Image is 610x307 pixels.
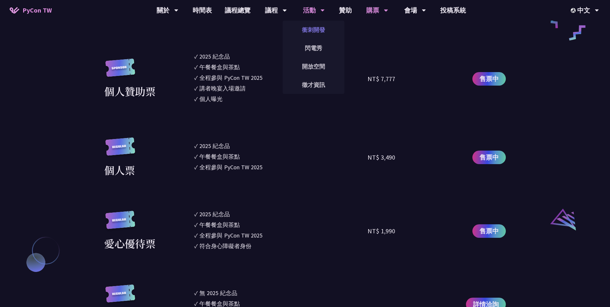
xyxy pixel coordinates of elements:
a: PyCon TW [3,2,58,18]
img: regular.8f272d9.svg [104,137,136,162]
li: ✓ [194,231,368,240]
div: 午餐餐盒與茶點 [199,152,240,161]
div: 2025 紀念品 [199,52,230,61]
img: Home icon of PyCon TW 2025 [10,7,19,14]
a: 衝刺開發 [283,22,344,37]
span: 售票中 [479,74,499,84]
span: 售票中 [479,226,499,236]
a: 售票中 [472,72,506,86]
div: NT$ 1,990 [368,226,395,236]
li: ✓ [194,84,368,93]
li: ✓ [194,210,368,219]
span: 售票中 [479,153,499,162]
span: PyCon TW [23,5,52,15]
div: 個人票 [104,162,135,178]
div: NT$ 7,777 [368,74,395,84]
img: sponsor.43e6a3a.svg [104,59,136,83]
div: 2025 紀念品 [199,210,230,219]
li: ✓ [194,142,368,150]
div: 全程參與 PyCon TW 2025 [199,73,262,82]
img: Locale Icon [571,8,577,13]
div: NT$ 3,490 [368,153,395,162]
div: 個人曝光 [199,95,223,103]
li: ✓ [194,63,368,71]
a: 開放空間 [283,59,344,74]
li: ✓ [194,95,368,103]
a: 徵才資訊 [283,77,344,92]
div: 全程參與 PyCon TW 2025 [199,163,262,172]
div: 愛心優待票 [104,236,156,251]
div: 午餐餐盒與茶點 [199,63,240,71]
a: 售票中 [472,151,506,164]
div: 符合身心障礙者身份 [199,242,251,250]
div: 2025 紀念品 [199,142,230,150]
li: ✓ [194,289,368,297]
div: 全程參與 PyCon TW 2025 [199,231,262,240]
li: ✓ [194,73,368,82]
li: ✓ [194,220,368,229]
a: 閃電秀 [283,41,344,56]
li: ✓ [194,242,368,250]
a: 售票中 [472,224,506,238]
div: 個人贊助票 [104,83,156,99]
img: regular.8f272d9.svg [104,211,136,236]
div: 無 2025 紀念品 [199,289,237,297]
div: 午餐餐盒與茶點 [199,220,240,229]
li: ✓ [194,163,368,172]
div: 講者晚宴入場邀請 [199,84,246,93]
li: ✓ [194,152,368,161]
li: ✓ [194,52,368,61]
